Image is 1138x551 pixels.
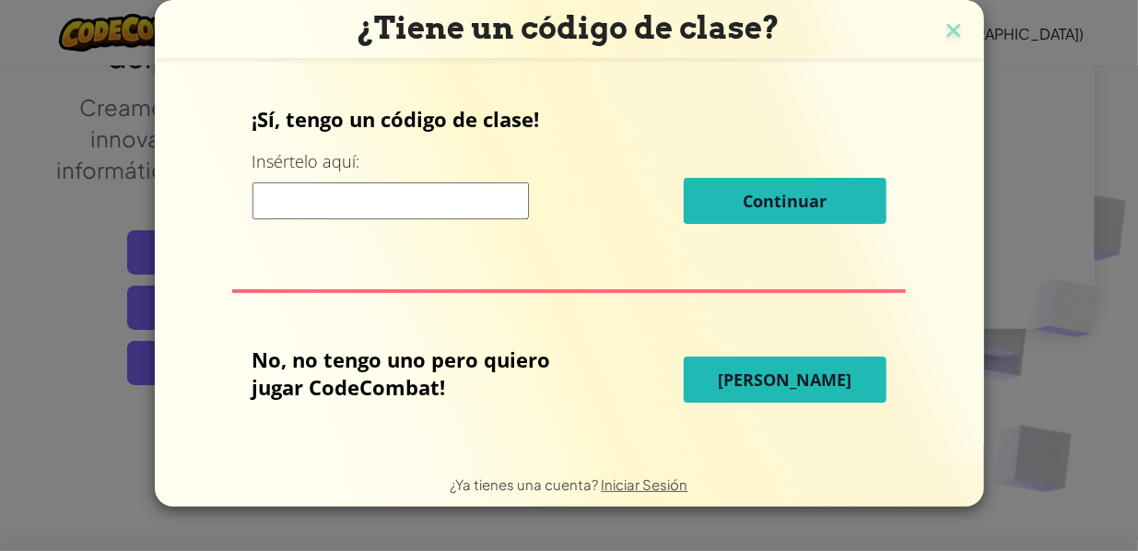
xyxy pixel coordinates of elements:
[942,18,966,46] img: close icon
[451,475,602,493] span: ¿Ya tienes una cuenta?
[252,150,360,173] label: Insértelo aquí:
[602,475,688,493] a: Iniciar Sesión
[684,178,886,224] button: Continuar
[718,369,851,391] span: [PERSON_NAME]
[684,357,886,403] button: [PERSON_NAME]
[358,9,780,46] span: ¿Tiene un código de clase?
[252,105,886,133] p: ¡Sí, tengo un código de clase!
[743,190,827,212] span: Continuar
[252,346,592,401] p: No, no tengo uno pero quiero jugar CodeCombat!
